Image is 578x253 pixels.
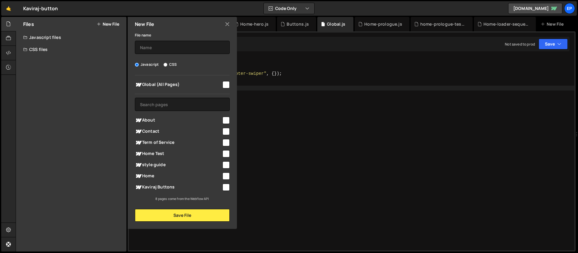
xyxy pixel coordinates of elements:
span: Term of Service [135,139,222,146]
span: About [135,117,222,124]
label: CSS [163,62,177,68]
button: New File [97,22,119,27]
button: Save [539,39,568,49]
div: Kaviraj-button [23,5,58,12]
h2: New File [135,21,154,27]
span: Kaviraj Buttons [135,184,222,191]
label: Javascript [135,62,159,68]
div: Global.js [327,21,345,27]
div: Home-prologue.js [364,21,402,27]
span: style guide [135,161,222,169]
input: Search pages [135,98,230,111]
h2: Files [23,21,34,27]
a: Ep [564,3,575,14]
small: 8 pages come from the Webflow API [155,197,209,201]
input: Name [135,41,230,54]
div: Home-loader-sequence-test.js [483,21,529,27]
div: Home-hero.js [240,21,269,27]
span: Home [135,172,222,180]
a: [DOMAIN_NAME] [508,3,562,14]
button: Code Only [264,3,314,14]
span: Global (All Pages) [135,81,222,88]
div: New File [541,21,566,27]
input: Javascript [135,63,139,67]
div: Not saved to prod [505,42,535,47]
span: Contact [135,128,222,135]
div: Javascript files [16,31,126,43]
div: Buttons.js [287,21,309,27]
button: Save File [135,209,230,222]
span: Home Test [135,150,222,157]
div: CSS files [16,43,126,55]
a: 🤙 [1,1,16,16]
label: File name [135,32,151,38]
div: home-prologue-test.js [420,21,465,27]
input: CSS [163,63,167,67]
